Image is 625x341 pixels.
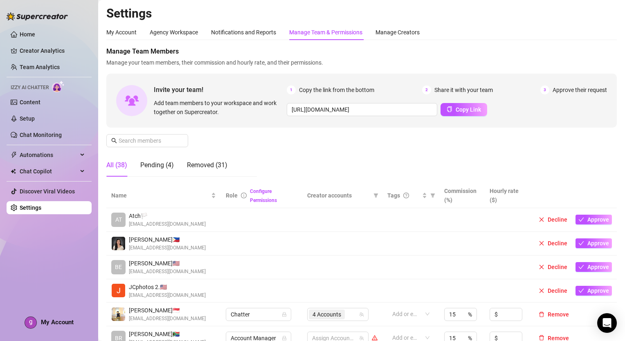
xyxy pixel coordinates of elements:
span: [PERSON_NAME] 🇺🇸 [129,259,206,268]
span: Add team members to your workspace and work together on Supercreator. [154,99,283,117]
span: Role [226,192,238,199]
span: team [359,312,364,317]
a: Setup [20,115,35,122]
span: thunderbolt [11,152,17,158]
span: check [578,288,584,294]
span: Copy the link from the bottom [299,85,374,94]
span: Izzy AI Chatter [11,84,49,92]
button: Decline [535,238,571,248]
button: Decline [535,215,571,224]
span: Approve [587,216,609,223]
span: Remove [548,311,569,318]
span: close [539,217,544,222]
img: logo-BBDzfeDw.svg [7,12,68,20]
span: [PERSON_NAME] 🇵🇭 [129,235,206,244]
div: Agency Workspace [150,28,198,37]
th: Name [106,183,221,208]
span: My Account [41,319,74,326]
span: delete [539,312,544,317]
span: Chatter [231,308,286,321]
span: close [539,240,544,246]
span: Decline [548,240,567,247]
span: Invite your team! [154,85,287,95]
span: Approve [587,240,609,247]
button: Approve [576,238,612,248]
span: Decline [548,287,567,294]
span: Approve their request [553,85,607,94]
span: filter [429,189,437,202]
button: Approve [576,286,612,296]
span: filter [372,189,380,202]
button: Remove [535,310,572,319]
th: Hourly rate ($) [485,183,531,208]
div: Manage Creators [375,28,420,37]
span: 1 [287,85,296,94]
span: close [539,288,544,294]
a: Settings [20,204,41,211]
div: Removed (31) [187,160,227,170]
span: Automations [20,148,78,162]
span: Creator accounts [307,191,370,200]
span: search [111,138,117,144]
button: Copy Link [441,103,487,116]
div: Notifications and Reports [211,28,276,37]
span: Name [111,191,209,200]
img: Adam Bautista [112,307,125,321]
span: JCphotos 2. 🇺🇸 [129,283,206,292]
span: lock [282,336,287,341]
span: warning [372,335,378,341]
span: team [359,336,364,341]
span: AT [115,215,122,224]
img: JCphotos 2020 [112,284,125,297]
span: Tags [387,191,400,200]
span: [EMAIL_ADDRESS][DOMAIN_NAME] [129,315,206,323]
span: Decline [548,264,567,270]
input: Search members [119,136,177,145]
a: Configure Permissions [250,188,277,203]
span: 4 Accounts [312,310,341,319]
span: [PERSON_NAME] 🇿🇦 [129,330,206,339]
span: Chat Copilot [20,165,78,178]
span: 3 [540,85,549,94]
button: Decline [535,286,571,296]
span: [EMAIL_ADDRESS][DOMAIN_NAME] [129,244,206,252]
a: Discover Viral Videos [20,188,75,195]
span: Copy Link [456,106,481,113]
span: Decline [548,216,567,223]
span: BE [115,262,122,271]
span: close [539,264,544,270]
span: [EMAIL_ADDRESS][DOMAIN_NAME] [129,220,206,228]
span: delete [539,335,544,341]
span: lock [282,312,287,317]
img: Justine Bairan [112,237,125,250]
img: AI Chatter [52,81,65,92]
span: [PERSON_NAME] 🇸🇬 [129,306,206,315]
span: Manage Team Members [106,47,617,56]
img: ACg8ocLaERWGdaJpvS6-rLHcOAzgRyAZWNC8RBO3RRpGdFYGyWuJXA=s96-c [25,317,36,328]
span: check [578,264,584,270]
a: Content [20,99,40,105]
span: Manage your team members, their commission and hourly rate, and their permissions. [106,58,617,67]
a: Creator Analytics [20,44,85,57]
img: Chat Copilot [11,168,16,174]
div: Manage Team & Permissions [289,28,362,37]
th: Commission (%) [439,183,485,208]
div: My Account [106,28,137,37]
a: Team Analytics [20,64,60,70]
span: copy [447,106,452,112]
span: filter [430,193,435,198]
span: Approve [587,264,609,270]
span: [EMAIL_ADDRESS][DOMAIN_NAME] [129,268,206,276]
span: info-circle [241,193,247,198]
div: Open Intercom Messenger [597,313,617,333]
span: Atch 🏳️ [129,211,206,220]
a: Chat Monitoring [20,132,62,138]
span: Share it with your team [434,85,493,94]
button: Approve [576,215,612,224]
button: Decline [535,262,571,272]
span: 4 Accounts [309,310,345,319]
span: check [578,217,584,222]
span: check [578,240,584,246]
span: 2 [422,85,431,94]
span: filter [373,193,378,198]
